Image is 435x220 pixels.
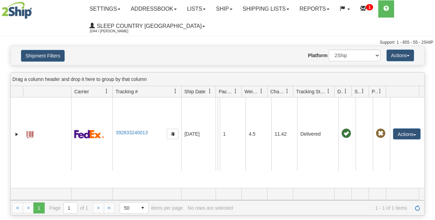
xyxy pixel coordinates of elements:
input: Page 1 [64,202,77,213]
a: Ship Date filter column settings [204,85,216,97]
div: No rows are selected [188,205,233,211]
button: Actions [393,128,421,139]
span: Sleep Country [GEOGRAPHIC_DATA] [95,23,202,29]
span: Tracking # [116,88,138,95]
span: 1 - 1 of 1 items [238,205,407,211]
span: Pickup Not Assigned [376,129,385,138]
iframe: chat widget [419,75,434,145]
a: Carrier filter column settings [101,85,112,97]
div: grid grouping header [11,73,424,86]
span: Weight [244,88,259,95]
td: Beco Industries Shipping department [GEOGRAPHIC_DATA] [GEOGRAPHIC_DATA] [GEOGRAPHIC_DATA] H1J 0A8 [216,97,218,171]
a: Ship [211,0,237,18]
td: [DATE] [181,97,216,171]
span: items per page [120,202,183,214]
td: 4.5 [246,97,271,171]
a: Refresh [412,202,423,213]
img: logo2044.jpg [2,2,32,19]
a: Pickup Status filter column settings [374,85,386,97]
span: select [137,202,148,213]
a: Tracking # filter column settings [170,85,181,97]
a: Settings [84,0,126,18]
a: Label [26,128,33,139]
a: Delivery Status filter column settings [340,85,351,97]
button: Copy to clipboard [167,129,178,139]
a: 392833240013 [116,130,148,135]
a: Shipping lists [238,0,294,18]
a: Addressbook [126,0,182,18]
span: Page of 1 [50,202,88,214]
a: Shipment Issues filter column settings [357,85,369,97]
label: Platform [308,52,328,59]
span: Page 1 [33,202,44,213]
img: 2 - FedEx Express® [74,130,104,138]
span: 50 [124,205,133,211]
a: Expand [13,131,20,138]
span: Ship Date [184,88,205,95]
span: Pickup Status [372,88,378,95]
span: On time [341,129,351,138]
a: Packages filter column settings [230,85,241,97]
span: Charge [270,88,285,95]
a: 1 [355,0,378,18]
td: 1 [220,97,246,171]
span: Shipment Issues [355,88,360,95]
button: Actions [387,50,414,61]
button: Shipment Filters [21,50,65,62]
a: Tracking Status filter column settings [323,85,334,97]
td: [PERSON_NAME] [PERSON_NAME] CA QC [PERSON_NAME] J0E 1P0 [218,97,220,171]
a: Weight filter column settings [255,85,267,97]
span: Carrier [74,88,89,95]
a: Charge filter column settings [281,85,293,97]
span: Delivery Status [337,88,343,95]
a: Sleep Country [GEOGRAPHIC_DATA] 2044 / [PERSON_NAME] [84,18,210,35]
a: Lists [182,0,211,18]
a: Reports [294,0,335,18]
td: 11.42 [271,97,297,171]
td: Delivered [297,97,338,171]
span: Packages [219,88,233,95]
sup: 1 [366,4,373,10]
span: Page sizes drop down [120,202,149,214]
span: 2044 / [PERSON_NAME] [89,28,141,35]
span: Tracking Status [296,88,326,95]
div: Support: 1 - 855 - 55 - 2SHIP [2,40,433,45]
